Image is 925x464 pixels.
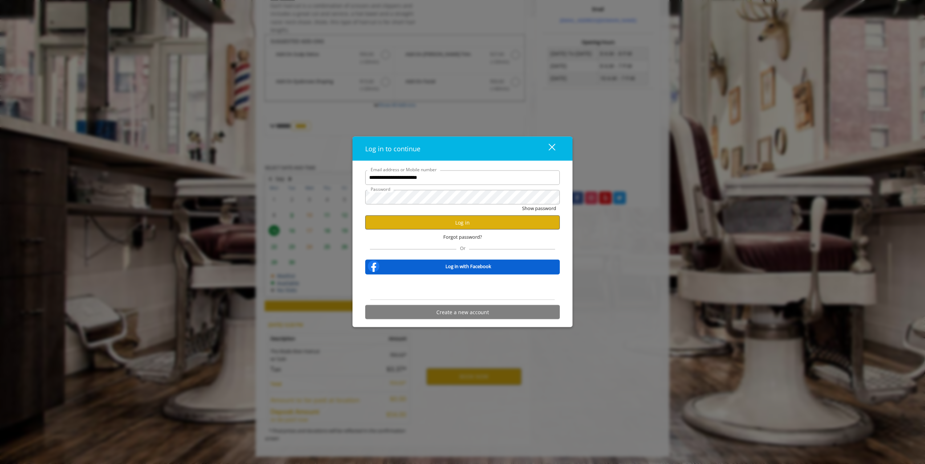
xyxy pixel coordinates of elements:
button: Show password [522,204,556,212]
label: Password [367,185,394,192]
span: Forgot password? [443,233,482,241]
iframe: Sign in with Google Button [413,279,512,295]
button: close dialog [535,141,560,156]
img: facebook-logo [366,259,381,274]
span: Log in to continue [365,144,420,153]
input: Email address or Mobile number [365,170,560,185]
span: Or [456,245,469,251]
button: Log in [365,215,560,230]
div: close dialog [540,143,555,154]
input: Password [365,190,560,204]
label: Email address or Mobile number [367,166,440,173]
button: Create a new account [365,305,560,319]
b: Log in with Facebook [445,262,491,270]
